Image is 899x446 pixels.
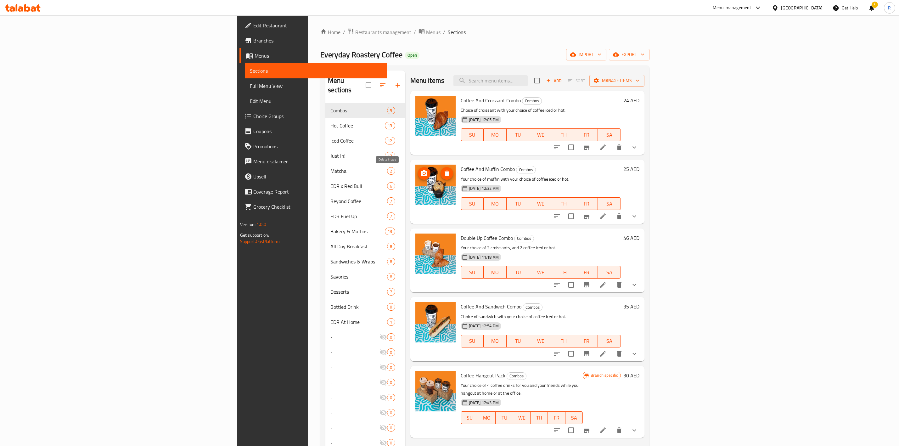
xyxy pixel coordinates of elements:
[415,234,456,274] img: Double Up Coffee Combo
[599,212,607,220] a: Edit menu item
[579,209,594,224] button: Branch-specific-item
[486,336,504,346] span: MO
[325,163,405,178] div: Matcha2
[549,209,565,224] button: sort-choices
[609,49,649,60] button: export
[419,28,441,36] a: Menus
[448,28,466,36] span: Sections
[253,112,382,120] span: Choice Groups
[405,52,419,59] div: Open
[330,318,387,326] span: EDR At Home
[631,144,638,151] svg: Show Choices
[600,130,618,139] span: SA
[330,243,387,250] span: All Day Breakfast
[330,394,379,401] span: -
[387,425,395,431] span: 0
[330,288,387,296] span: Desserts
[549,346,565,361] button: sort-choices
[566,49,606,60] button: import
[532,130,550,139] span: WE
[466,185,501,191] span: [DATE] 12:32 PM
[325,405,405,420] div: -0
[598,335,621,347] button: SA
[461,175,621,183] p: Your choice of muffin with your choice of coffee iced or hot.
[498,413,510,422] span: TU
[239,154,387,169] a: Menu disclaimer
[387,304,395,310] span: 8
[516,413,528,422] span: WE
[461,266,484,279] button: SU
[330,212,387,220] span: EDR Fuel Up
[387,258,395,265] div: items
[571,51,601,59] span: import
[612,423,627,438] button: delete
[529,335,552,347] button: WE
[330,424,379,432] span: -
[575,128,598,141] button: FR
[387,197,395,205] div: items
[599,350,607,358] a: Edit menu item
[330,379,379,386] div: -
[713,4,751,12] div: Menu-management
[239,184,387,199] a: Coverage Report
[461,197,484,210] button: SU
[387,379,395,386] div: items
[565,411,583,424] button: SA
[600,336,618,346] span: SA
[464,413,476,422] span: SU
[555,268,573,277] span: TH
[522,97,542,104] span: Combos
[325,420,405,435] div: -0
[330,333,379,341] div: -
[781,4,823,11] div: [GEOGRAPHIC_DATA]
[387,319,395,325] span: 1
[484,197,507,210] button: MO
[330,107,387,114] span: Combos
[532,336,550,346] span: WE
[385,229,395,234] span: 13
[325,375,405,390] div: -0
[330,167,387,175] span: Matcha
[387,168,395,174] span: 2
[379,348,387,356] svg: Inactive section
[379,333,387,341] svg: Inactive section
[612,277,627,292] button: delete
[387,380,395,386] span: 0
[507,266,530,279] button: TU
[330,364,379,371] div: -
[575,197,598,210] button: FR
[532,268,550,277] span: WE
[245,78,387,93] a: Full Menu View
[627,140,642,155] button: show more
[239,18,387,33] a: Edit Restaurant
[385,122,395,129] div: items
[387,213,395,219] span: 7
[330,258,387,265] div: Sandwiches & Wraps
[325,224,405,239] div: Bakery & Muffins13
[253,143,382,150] span: Promotions
[325,269,405,284] div: Savories8
[509,336,527,346] span: TU
[325,118,405,133] div: Hot Coffee13
[379,424,387,432] svg: Inactive section
[565,210,578,223] span: Select to update
[415,302,456,342] img: Coffee And Sandwich Combo
[387,244,395,250] span: 8
[627,346,642,361] button: show more
[239,139,387,154] a: Promotions
[612,209,627,224] button: delete
[253,158,382,165] span: Menu disclaimer
[507,197,530,210] button: TU
[578,336,596,346] span: FR
[486,268,504,277] span: MO
[325,390,405,405] div: -0
[464,268,481,277] span: SU
[549,277,565,292] button: sort-choices
[330,273,387,280] span: Savories
[325,239,405,254] div: All Day Breakfast8
[464,130,481,139] span: SU
[599,144,607,151] a: Edit menu item
[362,79,375,92] span: Select all sections
[529,128,552,141] button: WE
